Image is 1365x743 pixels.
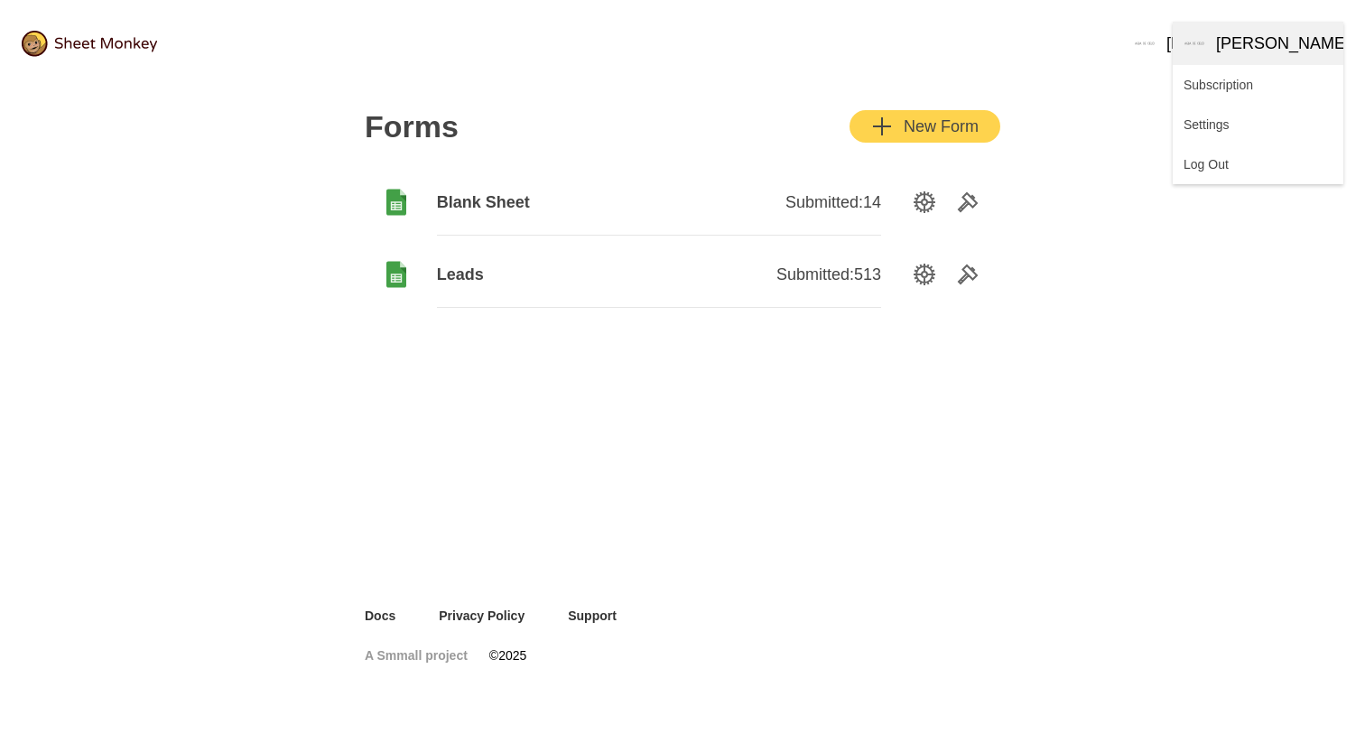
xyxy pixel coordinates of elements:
div: [PERSON_NAME] [1184,33,1350,54]
div: Subscription [1173,65,1343,105]
div: Log Out [1173,144,1343,184]
svg: Add [871,116,893,137]
span: Blank Sheet [437,191,659,213]
h2: Forms [365,108,459,144]
span: Submitted: 513 [776,264,881,285]
div: New Form [871,116,979,137]
button: Open Menu [1123,22,1343,65]
svg: Tools [957,191,979,213]
div: Settings [1173,105,1343,144]
span: Submitted: 14 [785,191,881,213]
span: Leads [437,264,659,285]
svg: SettingsOption [914,264,935,285]
img: logo@2x.png [22,31,157,57]
span: © 2025 [489,646,526,664]
button: Close Menu [1173,22,1343,65]
a: Support [568,607,617,625]
a: Privacy Policy [439,607,525,625]
a: A Smmall project [365,646,468,664]
a: Docs [365,607,395,625]
div: [PERSON_NAME] [1134,33,1300,54]
svg: SettingsOption [914,191,935,213]
svg: Tools [957,264,979,285]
